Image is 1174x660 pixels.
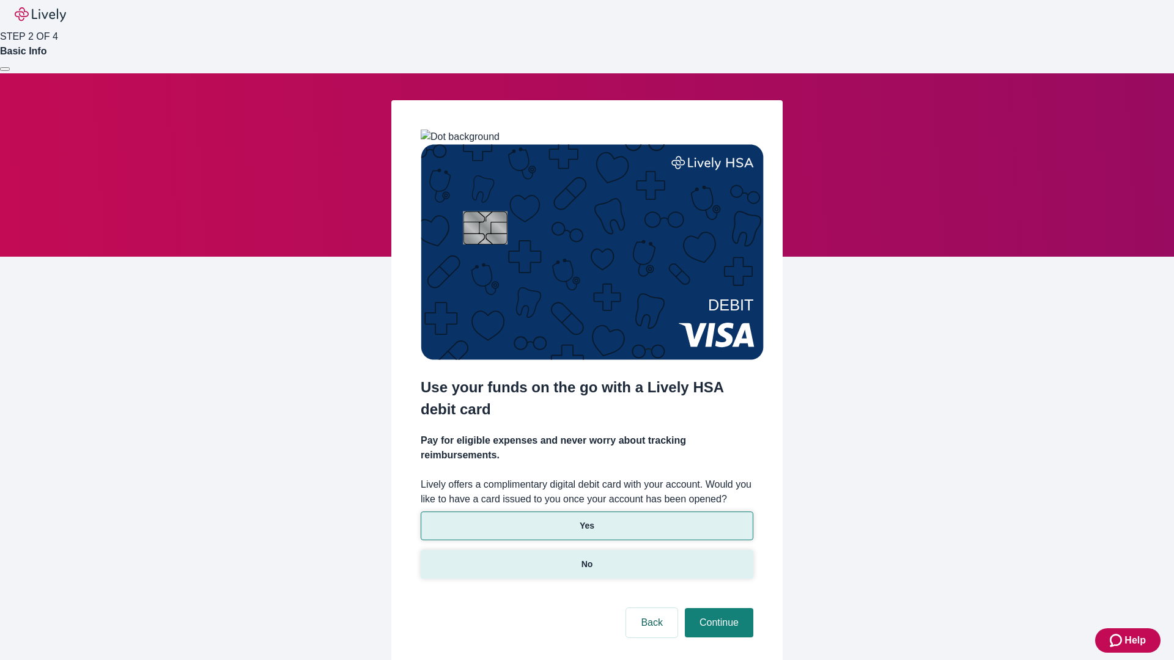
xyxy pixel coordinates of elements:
[580,519,594,532] p: Yes
[685,608,753,637] button: Continue
[1110,633,1124,648] svg: Zendesk support icon
[421,433,753,463] h4: Pay for eligible expenses and never worry about tracking reimbursements.
[421,376,753,420] h2: Use your funds on the go with a Lively HSA debit card
[421,130,500,144] img: Dot background
[421,512,753,540] button: Yes
[421,477,753,507] label: Lively offers a complimentary digital debit card with your account. Would you like to have a card...
[1095,628,1161,653] button: Zendesk support iconHelp
[626,608,677,637] button: Back
[581,558,593,571] p: No
[421,550,753,579] button: No
[1124,633,1146,648] span: Help
[421,144,764,360] img: Debit card
[15,7,66,22] img: Lively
